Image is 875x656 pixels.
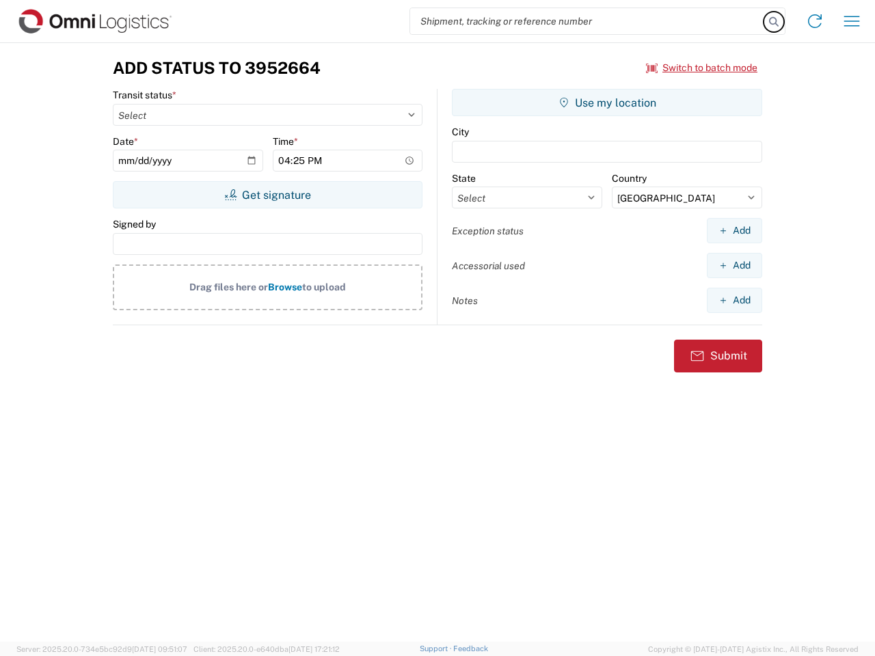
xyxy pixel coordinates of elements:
[452,126,469,138] label: City
[646,57,757,79] button: Switch to batch mode
[113,89,176,101] label: Transit status
[707,288,762,313] button: Add
[16,645,187,653] span: Server: 2025.20.0-734e5bc92d9
[707,253,762,278] button: Add
[273,135,298,148] label: Time
[132,645,187,653] span: [DATE] 09:51:07
[288,645,340,653] span: [DATE] 17:21:12
[452,260,525,272] label: Accessorial used
[612,172,647,184] label: Country
[113,135,138,148] label: Date
[113,218,156,230] label: Signed by
[707,218,762,243] button: Add
[674,340,762,372] button: Submit
[189,282,268,292] span: Drag files here or
[452,225,524,237] label: Exception status
[452,89,762,116] button: Use my location
[648,643,859,655] span: Copyright © [DATE]-[DATE] Agistix Inc., All Rights Reserved
[302,282,346,292] span: to upload
[113,58,321,78] h3: Add Status to 3952664
[453,644,488,653] a: Feedback
[268,282,302,292] span: Browse
[113,181,422,208] button: Get signature
[420,644,454,653] a: Support
[452,172,476,184] label: State
[193,645,340,653] span: Client: 2025.20.0-e640dba
[410,8,764,34] input: Shipment, tracking or reference number
[452,295,478,307] label: Notes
